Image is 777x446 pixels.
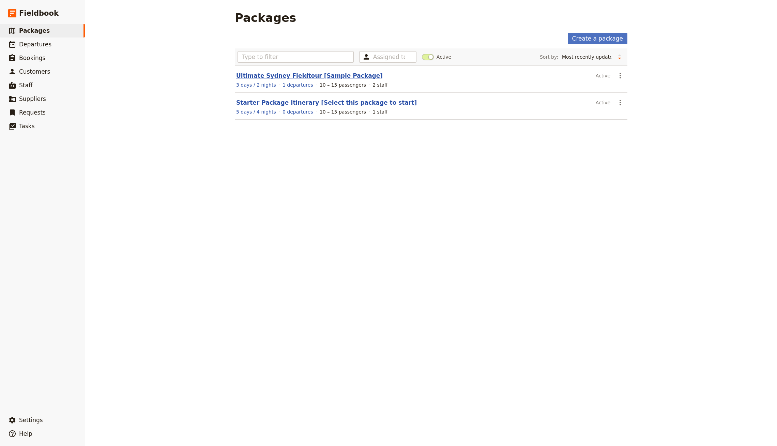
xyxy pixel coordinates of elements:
[236,99,417,106] a: Starter Package Itinerary [Select this package to start]
[614,97,626,108] button: Actions
[372,108,387,115] div: 1 staff
[236,109,276,115] span: 5 days / 4 nights
[19,417,43,423] span: Settings
[19,55,45,61] span: Bookings
[238,51,354,63] input: Type to filter
[19,123,35,130] span: Tasks
[596,97,610,108] div: Active
[320,81,366,88] div: 10 – 15 passengers
[559,52,614,62] select: Sort by:
[283,81,313,88] a: View the departures for this package
[19,68,50,75] span: Customers
[540,54,558,60] span: Sort by:
[373,53,405,61] input: Assigned to
[19,41,51,48] span: Departures
[596,70,610,81] div: Active
[19,8,59,18] span: Fieldbook
[19,82,33,89] span: Staff
[614,70,626,81] button: Actions
[19,109,46,116] span: Requests
[236,81,276,88] a: View the itinerary for this package
[236,72,383,79] a: Ultimate Sydney Fieldtour [Sample Package]
[19,430,32,437] span: Help
[320,108,366,115] div: 10 – 15 passengers
[235,11,296,25] h1: Packages
[283,108,313,115] a: View the departures for this package
[614,52,625,62] button: Change sort direction
[19,27,50,34] span: Packages
[372,81,387,88] div: 2 staff
[236,82,276,88] span: 3 days / 2 nights
[19,95,46,102] span: Suppliers
[236,108,276,115] a: View the itinerary for this package
[568,33,627,44] a: Create a package
[437,54,451,60] span: Active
